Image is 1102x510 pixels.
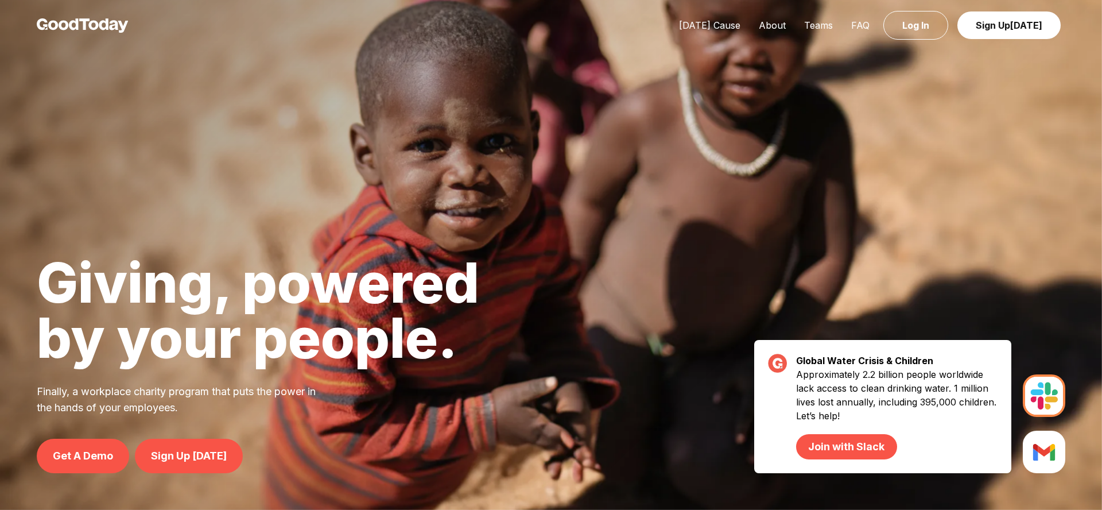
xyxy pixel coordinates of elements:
img: GoodToday [37,18,129,33]
h1: Giving, powered by your people. [37,255,479,365]
img: Slack [1023,374,1065,417]
a: [DATE] Cause [670,20,750,31]
a: Get A Demo [37,439,129,473]
a: About [750,20,795,31]
strong: Global Water Crisis & Children [796,355,933,366]
a: Sign Up[DATE] [957,11,1061,39]
span: [DATE] [1010,20,1042,31]
img: Slack [1023,431,1065,473]
a: Join with Slack [796,434,897,459]
a: Sign Up [DATE] [135,439,243,473]
a: Log In [883,11,948,40]
a: FAQ [842,20,879,31]
p: Approximately 2.2 billion people worldwide lack access to clean drinking water. 1 million lives l... [796,368,998,459]
a: Teams [795,20,842,31]
p: Finally, a workplace charity program that puts the power in the hands of your employees. [37,384,331,416]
